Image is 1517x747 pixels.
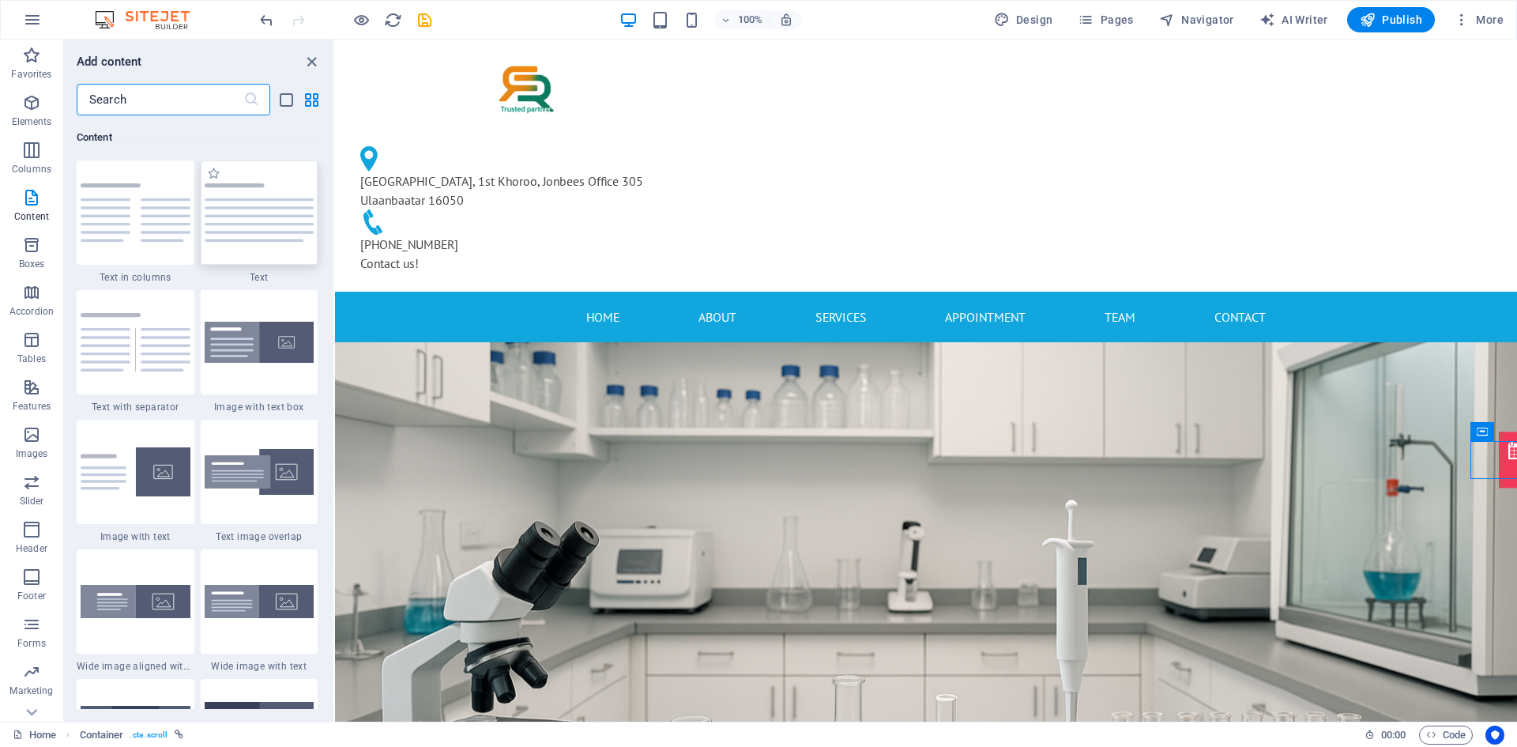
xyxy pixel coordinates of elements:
[20,495,44,507] p: Slider
[1454,12,1504,28] span: More
[201,420,318,543] div: Text image overlap
[383,10,402,29] button: reload
[16,447,48,460] p: Images
[988,7,1060,32] button: Design
[17,590,46,602] p: Footer
[205,322,314,364] img: image-with-text-box.svg
[77,420,194,543] div: Image with text
[77,530,194,543] span: Image with text
[19,258,45,270] p: Boxes
[80,726,183,745] nav: breadcrumb
[738,10,763,29] h6: 100%
[415,10,434,29] button: save
[14,210,49,223] p: Content
[130,726,168,745] span: . cta .scroll
[302,90,321,109] button: grid-view
[1426,726,1466,745] span: Code
[77,84,243,115] input: Search
[1153,7,1240,32] button: Navigator
[9,305,54,318] p: Accordion
[1078,12,1133,28] span: Pages
[77,271,194,284] span: Text in columns
[16,542,47,555] p: Header
[1365,726,1406,745] h6: Session time
[1159,12,1234,28] span: Navigator
[80,726,124,745] span: Click to select. Double-click to edit
[77,52,142,71] h6: Add content
[994,12,1053,28] span: Design
[81,585,190,618] img: wide-image-with-text-aligned.svg
[81,447,190,496] img: text-with-image-v4.svg
[12,115,52,128] p: Elements
[205,183,314,242] img: text.svg
[1392,729,1395,741] span: :
[258,11,276,29] i: Undo: Delete elements (Ctrl+Z)
[77,160,194,284] div: Text in columns
[416,11,434,29] i: Save (Ctrl+S)
[1381,726,1406,745] span: 00 00
[1347,7,1435,32] button: Publish
[77,549,194,673] div: Wide image aligned with text
[352,10,371,29] button: Click here to leave preview mode and continue editing
[201,401,318,413] span: Image with text box
[201,660,318,673] span: Wide image with text
[714,10,770,29] button: 100%
[13,726,56,745] a: Click to cancel selection. Double-click to open Pages
[1419,726,1473,745] button: Code
[277,90,295,109] button: list-view
[9,685,53,697] p: Marketing
[1071,7,1139,32] button: Pages
[175,730,183,739] i: This element is linked
[257,10,276,29] button: undo
[201,160,318,284] div: Text
[81,313,190,372] img: text-with-separator.svg
[384,11,402,29] i: Reload page
[1259,12,1328,28] span: AI Writer
[1253,7,1334,32] button: AI Writer
[201,290,318,413] div: Image with text box
[81,183,190,242] img: text-in-columns.svg
[77,401,194,413] span: Text with separator
[779,13,793,27] i: On resize automatically adjust zoom level to fit chosen device.
[17,353,46,365] p: Tables
[1360,12,1422,28] span: Publish
[77,128,318,147] h6: Content
[11,68,51,81] p: Favorites
[17,637,46,650] p: Forms
[1485,726,1504,745] button: Usercentrics
[1173,402,1263,439] a: Appointment
[12,163,51,175] p: Columns
[205,585,314,618] img: wide-image-with-text.svg
[91,10,209,29] img: Editor Logo
[13,400,51,413] p: Features
[201,271,318,284] span: Text
[77,290,194,413] div: Text with separator
[302,52,321,71] button: close panel
[205,449,314,496] img: text-image-overlap.svg
[201,549,318,673] div: Wide image with text
[988,7,1060,32] div: Design (Ctrl+Alt+Y)
[77,660,194,673] span: Wide image aligned with text
[207,167,220,180] span: Add to favorites
[201,530,318,543] span: Text image overlap
[1447,7,1510,32] button: More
